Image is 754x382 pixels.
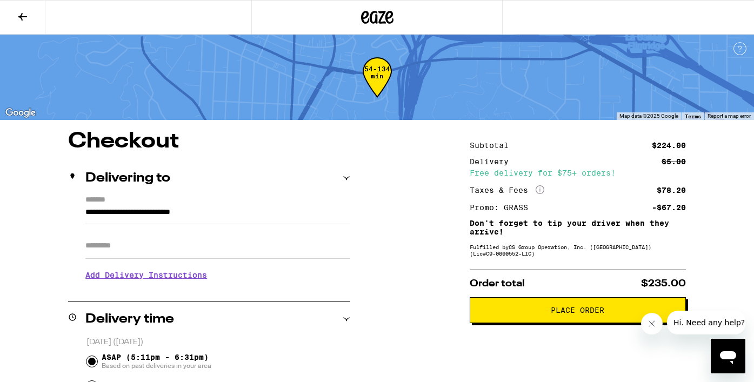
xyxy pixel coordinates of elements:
span: ASAP (5:11pm - 6:31pm) [102,353,211,370]
iframe: Close message [641,313,663,334]
span: Order total [470,279,525,289]
div: Fulfilled by CS Group Operation, Inc. ([GEOGRAPHIC_DATA]) (Lic# C9-0000552-LIC ) [470,244,686,257]
img: Google [3,106,38,120]
span: Place Order [551,306,604,314]
a: Open this area in Google Maps (opens a new window) [3,106,38,120]
h1: Checkout [68,131,350,152]
div: Delivery [470,158,516,165]
h3: Add Delivery Instructions [85,263,350,287]
div: Free delivery for $75+ orders! [470,169,686,177]
iframe: Message from company [667,311,745,334]
span: $235.00 [641,279,686,289]
a: Report a map error [708,113,751,119]
button: Place Order [470,297,686,323]
h2: Delivery time [85,313,174,326]
div: $78.20 [657,186,686,194]
span: Based on past deliveries in your area [102,361,211,370]
h2: Delivering to [85,172,170,185]
a: Terms [685,113,701,119]
span: Map data ©2025 Google [619,113,678,119]
div: $5.00 [662,158,686,165]
p: We'll contact you at [PHONE_NUMBER] when we arrive [85,287,350,296]
p: [DATE] ([DATE]) [86,337,351,347]
div: $224.00 [652,142,686,149]
div: -$67.20 [652,204,686,211]
iframe: Button to launch messaging window [711,339,745,373]
div: Taxes & Fees [470,185,544,195]
div: Promo: GRASS [470,204,536,211]
p: Don't forget to tip your driver when they arrive! [470,219,686,236]
div: 54-134 min [363,65,392,106]
div: Subtotal [470,142,516,149]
